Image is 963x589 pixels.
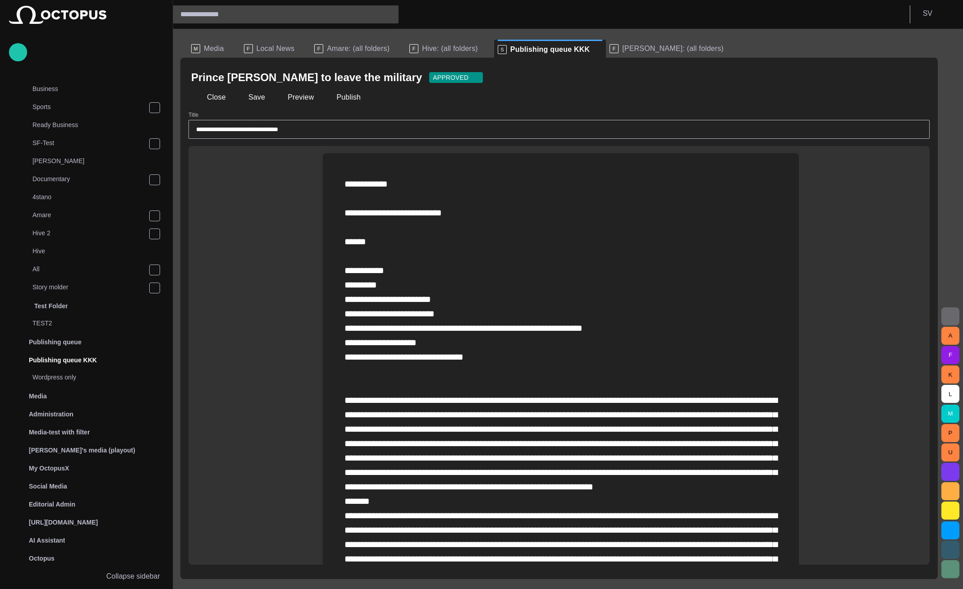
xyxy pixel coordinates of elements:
[941,424,959,442] button: P
[233,89,268,105] button: Save
[610,44,619,53] p: F
[32,192,164,201] p: 4stano
[29,392,47,401] p: Media
[14,261,164,279] div: All
[9,6,106,24] img: Octopus News Room
[29,500,75,509] p: Editorial Admin
[327,44,390,53] span: Amare: (all folders)
[510,45,590,54] span: Publishing queue KKK
[941,385,959,403] button: L
[14,153,164,171] div: [PERSON_NAME]
[321,89,364,105] button: Publish
[32,247,164,256] p: Hive
[34,301,68,310] p: Test Folder
[622,44,724,53] span: [PERSON_NAME]: (all folders)
[29,464,69,473] p: My OctopusX
[498,45,507,54] p: S
[14,243,164,261] div: Hive
[14,171,164,189] div: Documentary
[14,279,164,297] div: Story molder
[433,73,468,82] span: APPROVED
[32,156,164,165] p: [PERSON_NAME]
[32,373,164,382] p: Wordpress only
[32,210,149,219] p: Amare
[9,441,164,459] div: [PERSON_NAME]'s media (playout)
[406,40,494,58] div: FHive: (all folders)
[9,549,164,567] div: Octopus
[14,81,164,99] div: Business
[240,40,311,58] div: FLocal News
[204,44,224,53] span: Media
[923,8,932,19] p: S V
[272,89,317,105] button: Preview
[941,346,959,364] button: F
[244,44,253,53] p: F
[9,423,164,441] div: Media-test with filter
[29,356,97,365] p: Publishing queue KKK
[32,283,149,292] p: Story molder
[14,135,164,153] div: SF-Test
[29,518,98,527] p: [URL][DOMAIN_NAME]
[32,319,164,328] p: TEST2
[494,40,606,58] div: SPublishing queue KKK
[9,387,164,405] div: Media
[916,5,958,22] button: SV
[32,120,164,129] p: Ready Business
[191,44,200,53] p: M
[9,513,164,531] div: [URL][DOMAIN_NAME]
[188,111,198,119] label: Title
[14,207,164,225] div: Amare
[32,228,149,237] p: Hive 2
[29,410,73,419] p: Administration
[941,365,959,384] button: K
[9,27,164,516] ul: main menu
[941,327,959,345] button: A
[941,443,959,461] button: U
[32,138,149,147] p: SF-Test
[14,315,164,333] div: TEST2
[9,531,164,549] div: AI Assistant
[14,99,164,117] div: Sports
[314,44,323,53] p: F
[429,72,483,83] button: APPROVED
[191,70,422,85] h2: Prince William to leave the military
[14,117,164,135] div: Ready Business
[29,554,55,563] p: Octopus
[409,44,418,53] p: F
[29,428,90,437] p: Media-test with filter
[32,265,149,274] p: All
[9,567,164,585] button: Collapse sidebar
[311,40,406,58] div: FAmare: (all folders)
[29,482,67,491] p: Social Media
[29,338,82,347] p: Publishing queue
[422,44,478,53] span: Hive: (all folders)
[606,40,728,58] div: F[PERSON_NAME]: (all folders)
[32,174,149,183] p: Documentary
[191,89,229,105] button: Close
[29,536,65,545] p: AI Assistant
[14,225,164,243] div: Hive 2
[32,84,164,93] p: Business
[29,446,135,455] p: [PERSON_NAME]'s media (playout)
[32,102,149,111] p: Sports
[257,44,295,53] span: Local News
[106,571,160,582] p: Collapse sidebar
[14,369,164,387] div: Wordpress only
[9,333,164,351] div: Publishing queue
[14,189,164,207] div: 4stano
[941,405,959,423] button: M
[188,40,240,58] div: MMedia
